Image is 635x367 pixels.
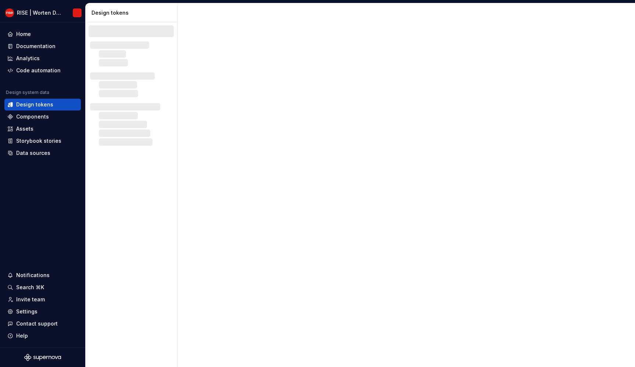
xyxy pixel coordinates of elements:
a: Settings [4,306,81,317]
div: Data sources [16,149,50,157]
div: Invite team [16,296,45,303]
a: Home [4,28,81,40]
div: Documentation [16,43,55,50]
svg: Supernova Logo [24,354,61,361]
img: 9903b928-d555-49e9-94f8-da6655ab210d.png [5,8,14,17]
div: Storybook stories [16,137,61,145]
button: Search ⌘K [4,281,81,293]
a: Storybook stories [4,135,81,147]
a: Documentation [4,40,81,52]
button: Contact support [4,318,81,330]
button: RISE | Worten Design SystemRISE | Worten Design System [1,5,84,21]
div: Design tokens [92,9,174,17]
a: Assets [4,123,81,135]
div: Notifications [16,272,50,279]
div: Settings [16,308,37,315]
button: Help [4,330,81,342]
div: Design tokens [16,101,53,108]
div: Home [16,30,31,38]
div: Help [16,332,28,339]
button: Notifications [4,269,81,281]
img: RISE | Worten Design System [73,8,82,17]
div: RISE | Worten Design System [17,9,64,17]
a: Invite team [4,294,81,305]
div: Analytics [16,55,40,62]
a: Analytics [4,52,81,64]
div: Code automation [16,67,61,74]
a: Components [4,111,81,123]
div: Contact support [16,320,58,327]
div: Design system data [6,90,49,95]
a: Code automation [4,65,81,76]
div: Assets [16,125,33,132]
div: Search ⌘K [16,284,44,291]
div: Components [16,113,49,120]
a: Design tokens [4,99,81,110]
a: Data sources [4,147,81,159]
